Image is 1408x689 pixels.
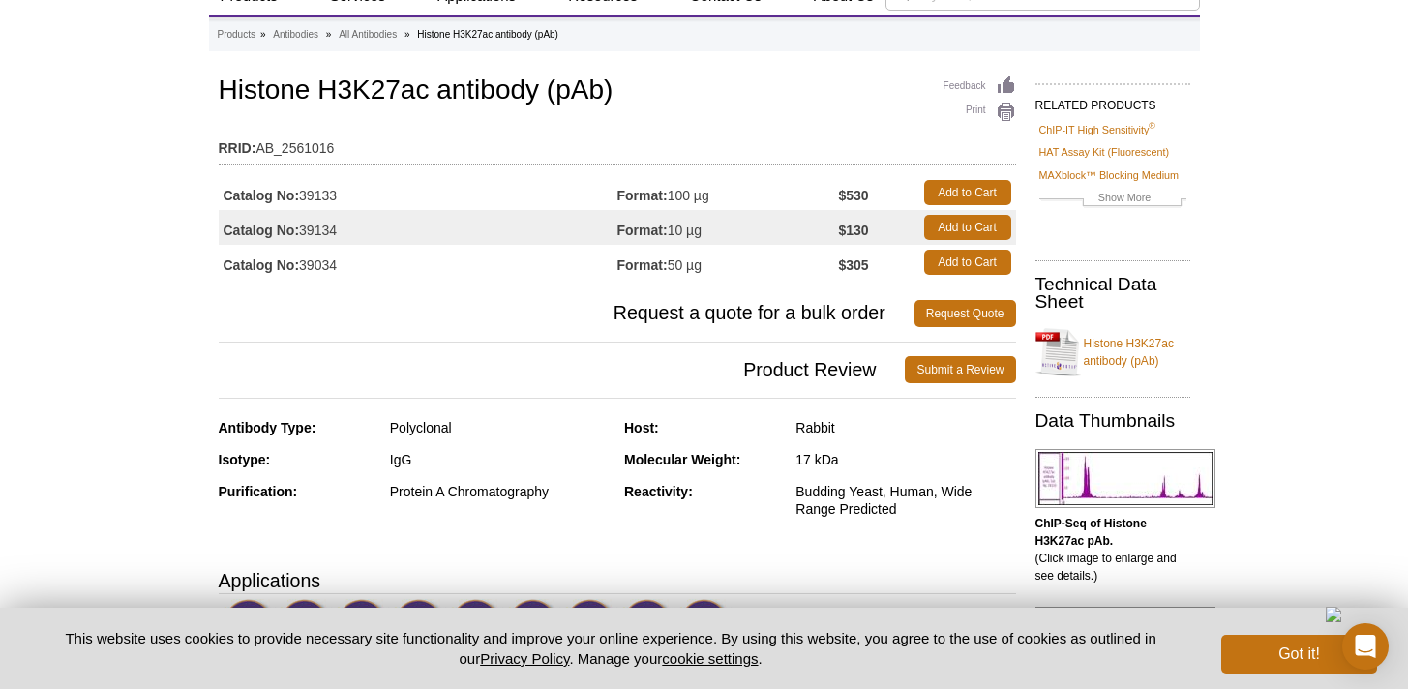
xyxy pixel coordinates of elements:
sup: ® [1149,121,1155,131]
a: Add to Cart [924,180,1011,205]
button: cookie settings [662,650,758,667]
li: Histone H3K27ac antibody (pAb) [417,29,558,40]
strong: RRID: [219,139,256,157]
img: Histone H3K27ac antibody (pAb) tested by ChIP-Seq. [1035,449,1215,508]
span: Product Review [219,356,906,383]
div: Open Intercom Messenger [1342,623,1389,670]
strong: Antibody Type: [219,420,316,435]
img: Immunohistochemistry Validated [622,599,675,652]
img: ChIP-Seq Validated [394,599,447,652]
a: Print [944,102,1016,123]
a: ChIP-IT High Sensitivity® [1039,121,1155,138]
strong: Format: [617,222,668,239]
a: Histone H3K27ac antibody (pAb) [1035,323,1190,381]
td: 39034 [219,245,617,280]
a: Request Quote [914,300,1016,327]
strong: Format: [617,256,668,274]
a: Submit a Review [905,356,1015,383]
h2: Technical Data Sheet [1035,276,1190,311]
strong: Format: [617,187,668,204]
img: CUT&Tag Validated [280,599,333,652]
h2: RELATED PRODUCTS [1035,83,1190,118]
button: Got it! [1221,635,1376,674]
img: Dot Blot Validated [565,599,618,652]
a: Privacy Policy [480,650,569,667]
img: CUT&RUN Validated [224,599,277,652]
img: Western Blot Validated [451,599,504,652]
div: Rabbit [795,419,1015,436]
li: » [326,29,332,40]
p: (Click image to enlarge and see details.) [1035,515,1190,584]
strong: Host: [624,420,659,435]
strong: Reactivity: [624,484,693,499]
a: Antibodies [273,26,318,44]
img: ChIP Validated [337,599,390,652]
div: IgG [390,451,610,468]
td: 100 µg [617,175,839,210]
strong: $130 [838,222,868,239]
strong: Catalog No: [224,187,300,204]
h2: Data Thumbnails [1035,412,1190,430]
strong: Catalog No: [224,222,300,239]
strong: $530 [838,187,868,204]
strong: Purification: [219,484,298,499]
p: This website uses cookies to provide necessary site functionality and improve your online experie... [32,628,1190,669]
img: Immunofluorescence Validated [508,599,561,652]
a: HAT Assay Kit (Fluorescent) [1039,143,1170,161]
td: AB_2561016 [219,128,1016,159]
td: 50 µg [617,245,839,280]
a: Feedback [944,75,1016,97]
h1: Histone H3K27ac antibody (pAb) [219,75,1016,108]
h3: Applications [219,566,1016,595]
img: Immunocytochemistry Validated [679,599,733,652]
strong: Molecular Weight: [624,452,740,467]
a: Products [218,26,255,44]
span: Request a quote for a bulk order [219,300,914,327]
li: » [404,29,410,40]
div: Polyclonal [390,419,610,436]
a: Add to Cart [924,250,1011,275]
div: 17 kDa [795,451,1015,468]
a: MAXblock™ Blocking Medium [1039,166,1180,184]
li: » [260,29,266,40]
div: Protein A Chromatography [390,483,610,500]
td: 39134 [219,210,617,245]
a: Add to Cart [924,215,1011,240]
strong: $305 [838,256,868,274]
b: ChIP-Seq of Histone H3K27ac pAb. [1035,517,1147,548]
td: 39133 [219,175,617,210]
strong: Isotype: [219,452,271,467]
td: 10 µg [617,210,839,245]
a: Show More [1039,189,1186,211]
div: Budding Yeast, Human, Wide Range Predicted [795,483,1015,518]
a: All Antibodies [339,26,397,44]
strong: Catalog No: [224,256,300,274]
